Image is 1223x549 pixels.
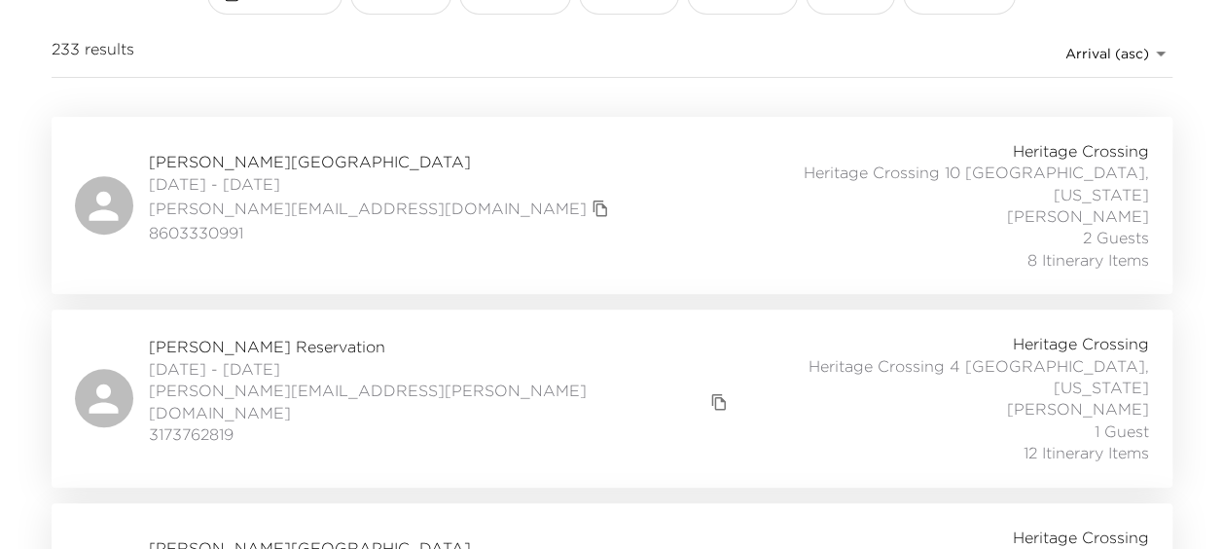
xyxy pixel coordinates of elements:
span: [PERSON_NAME] Reservation [149,336,734,357]
span: Arrival (asc) [1065,45,1149,62]
a: [PERSON_NAME] Reservation[DATE] - [DATE][PERSON_NAME][EMAIL_ADDRESS][PERSON_NAME][DOMAIN_NAME]cop... [52,310,1172,487]
a: [PERSON_NAME][GEOGRAPHIC_DATA][DATE] - [DATE][PERSON_NAME][EMAIL_ADDRESS][DOMAIN_NAME]copy primar... [52,117,1172,294]
button: copy primary member email [587,195,614,222]
span: [PERSON_NAME][GEOGRAPHIC_DATA] [149,151,614,172]
span: Heritage Crossing 4 [GEOGRAPHIC_DATA], [US_STATE] [733,355,1148,399]
a: [PERSON_NAME][EMAIL_ADDRESS][DOMAIN_NAME] [149,198,587,219]
span: 1 Guest [1095,421,1149,442]
a: [PERSON_NAME][EMAIL_ADDRESS][PERSON_NAME][DOMAIN_NAME] [149,380,706,423]
span: Heritage Crossing [1013,527,1149,548]
span: [PERSON_NAME] [1007,398,1149,420]
span: Heritage Crossing 10 [GEOGRAPHIC_DATA], [US_STATE] [719,162,1149,205]
span: 8 Itinerary Items [1027,249,1149,271]
span: [DATE] - [DATE] [149,358,734,380]
span: 8603330991 [149,222,614,243]
span: [PERSON_NAME] [1007,205,1149,227]
span: 3173762819 [149,423,734,445]
span: 233 results [52,38,134,69]
span: Heritage Crossing [1013,140,1149,162]
span: Heritage Crossing [1013,333,1149,354]
button: copy primary member email [705,388,733,416]
span: [DATE] - [DATE] [149,173,614,195]
span: 2 Guests [1083,227,1149,248]
span: 12 Itinerary Items [1024,442,1149,463]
